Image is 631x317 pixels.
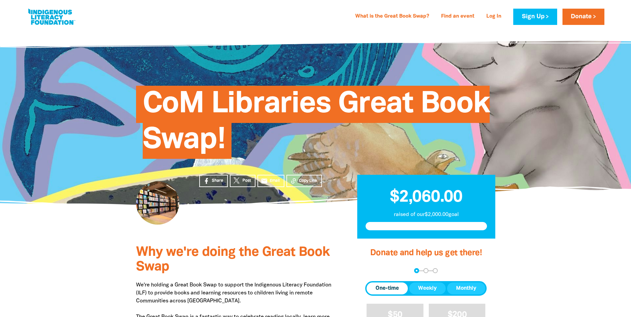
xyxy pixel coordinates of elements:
[456,284,476,292] span: Monthly
[562,9,604,25] a: Donate
[230,175,255,187] a: Post
[199,175,228,187] a: Share
[270,178,280,184] span: Email
[433,268,438,273] button: Navigate to step 3 of 3 to enter your payment details
[376,284,399,292] span: One-time
[351,11,433,22] a: What is the Great Book Swap?
[409,282,446,294] button: Weekly
[261,177,268,184] i: email
[366,211,487,219] p: raised of our $2,000.00 goal
[482,11,505,22] a: Log In
[242,178,251,184] span: Post
[365,281,487,296] div: Donation frequency
[299,178,317,184] span: Copy Link
[212,178,223,184] span: Share
[447,282,485,294] button: Monthly
[286,175,322,187] button: Copy Link
[136,246,330,273] span: Why we're doing the Great Book Swap
[390,190,462,205] span: $2,060.00
[414,268,419,273] button: Navigate to step 1 of 3 to enter your donation amount
[513,9,557,25] a: Sign Up
[143,91,490,159] span: CoM Libraries Great Book Swap!
[423,268,428,273] button: Navigate to step 2 of 3 to enter your details
[437,11,478,22] a: Find an event
[370,249,482,257] span: Donate and help us get there!
[367,282,408,294] button: One-time
[257,175,285,187] a: emailEmail
[418,284,437,292] span: Weekly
